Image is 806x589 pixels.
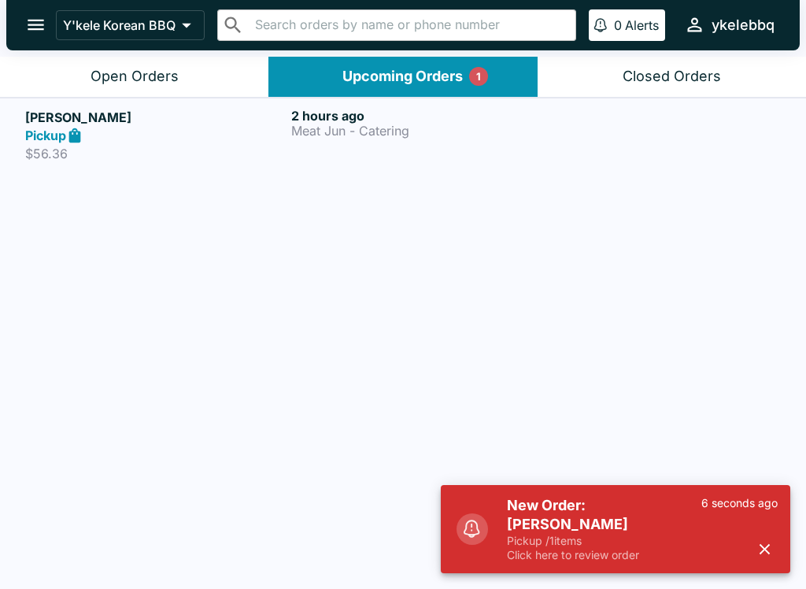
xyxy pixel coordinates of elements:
[25,146,285,161] p: $56.36
[701,496,778,510] p: 6 seconds ago
[291,124,551,138] p: Meat Jun - Catering
[250,14,569,36] input: Search orders by name or phone number
[678,8,781,42] button: ykelebbq
[16,5,56,45] button: open drawer
[507,496,701,534] h5: New Order: [PERSON_NAME]
[91,68,179,86] div: Open Orders
[476,69,481,84] p: 1
[507,548,701,562] p: Click here to review order
[623,68,721,86] div: Closed Orders
[342,68,463,86] div: Upcoming Orders
[63,17,176,33] p: Y'kele Korean BBQ
[25,108,285,127] h5: [PERSON_NAME]
[614,17,622,33] p: 0
[625,17,659,33] p: Alerts
[712,16,775,35] div: ykelebbq
[291,108,551,124] h6: 2 hours ago
[507,534,701,548] p: Pickup / 1 items
[25,128,66,143] strong: Pickup
[56,10,205,40] button: Y'kele Korean BBQ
